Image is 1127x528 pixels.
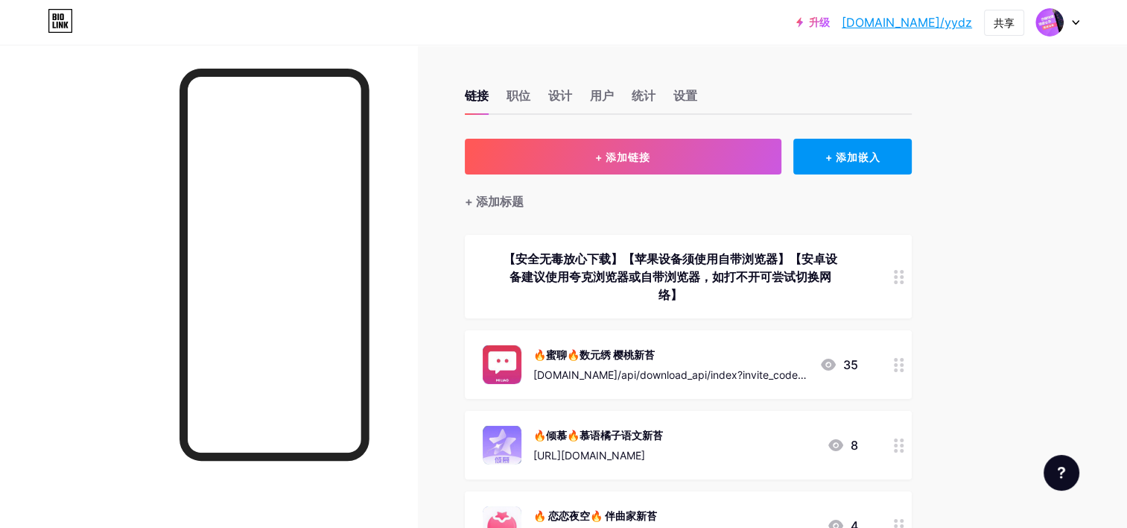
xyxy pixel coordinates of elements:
div: 共享 [994,15,1015,31]
div: 链接 [465,87,489,113]
div: 🔥 恋恋夜空🔥 伴曲家新苔 [533,508,657,524]
div: 用户 [590,87,614,113]
div: 设计 [548,87,572,113]
div: 🔥倾慕🔥慕语橘子语文新苔 [533,427,663,443]
font: 升级 [809,16,830,28]
img: 🔥倾慕🔥慕语橘子语文新苔 [483,426,521,465]
img: 🔥蜜聊🔥数元绣 樱桃新苔 [483,345,521,384]
span: + 添加链接 [595,151,650,163]
img: YYDZ [1035,8,1064,37]
div: 设置 [673,87,697,113]
div: [URL][DOMAIN_NAME] [533,447,663,463]
div: + 添加标题 [465,192,524,210]
font: 8 [851,436,858,454]
a: [DOMAIN_NAME]/yydz [842,13,972,31]
div: [DOMAIN_NAME]/api/download_api/index?invite_code=102321 [533,367,807,383]
div: 【安全无毒放心下载】【苹果设备须使用自带浏览器】【安卓设备建议使用夸克浏览器或自带浏览器，如打不开可尝试切换网络】 [483,250,858,304]
div: 统计 [632,87,655,113]
font: 35 [843,356,858,374]
div: 职位 [507,87,530,113]
button: + 添加链接 [465,139,781,175]
div: + 添加嵌入 [793,139,912,175]
div: 🔥蜜聊🔥数元绣 樱桃新苔 [533,347,807,362]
